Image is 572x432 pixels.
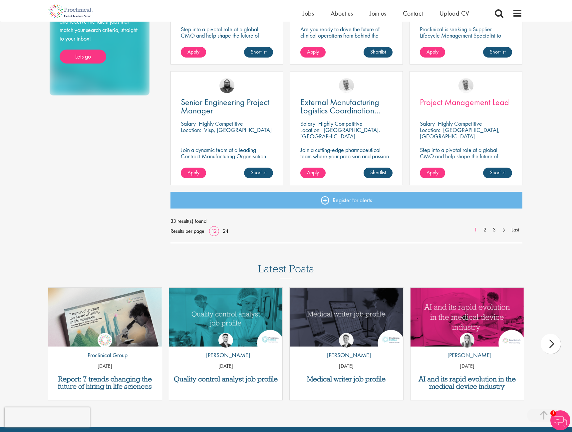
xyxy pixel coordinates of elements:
img: quality control analyst job profile [169,288,283,347]
p: [DATE] [411,362,524,370]
a: Shortlist [364,168,393,178]
a: About us [331,9,353,18]
a: Medical writer job profile [293,375,400,383]
a: 1 [471,226,480,234]
p: Step into a pivotal role at a global CMO and help shape the future of healthcare manufacturing. [420,147,512,166]
span: Location: [181,126,201,134]
p: [DATE] [48,362,162,370]
span: 1 [550,410,556,416]
a: Contact [403,9,423,18]
span: Salary [300,120,315,127]
a: 24 [220,227,231,234]
a: Apply [300,168,326,178]
img: Proclinical: Life sciences hiring trends report 2025 [48,288,162,352]
a: Shortlist [244,47,273,58]
span: Apply [307,48,319,55]
a: Hannah Burke [PERSON_NAME] [442,333,491,363]
p: [GEOGRAPHIC_DATA], [GEOGRAPHIC_DATA] [300,126,380,140]
p: Join a cutting-edge pharmaceutical team where your precision and passion for supply chain will he... [300,147,393,172]
a: Link to a post [169,288,283,347]
a: 2 [480,226,490,234]
a: External Manufacturing Logistics Coordination Support [300,98,393,115]
span: Apply [427,169,438,176]
span: Apply [427,48,438,55]
p: [PERSON_NAME] [201,351,250,360]
span: Salary [181,120,196,127]
img: Hannah Burke [460,333,474,348]
img: Chatbot [550,410,570,430]
div: Take the hassle out of job hunting and receive the latest jobs that match your search criteria, s... [60,9,140,64]
span: Salary [420,120,435,127]
a: Register for alerts [170,192,523,209]
span: Location: [420,126,440,134]
img: AI and Its Impact on the Medical Device Industry | Proclinical [411,288,524,347]
a: AI and its rapid evolution in the medical device industry [414,375,521,390]
p: Join a dynamic team at a leading Contract Manufacturing Organisation (CMO) and contribute to grou... [181,147,273,178]
p: Are you ready to drive the future of clinical operations from behind the scenes? Looking to be in... [300,26,393,58]
p: [DATE] [169,362,283,370]
a: Senior Engineering Project Manager [181,98,273,115]
a: Report: 7 trends changing the future of hiring in life sciences [52,375,158,390]
a: Quality control analyst job profile [172,375,279,383]
img: Joshua Bye [458,78,473,93]
a: Link to a post [290,288,403,347]
span: Apply [307,169,319,176]
p: [GEOGRAPHIC_DATA], [GEOGRAPHIC_DATA] [420,126,500,140]
a: Joshua Godden [PERSON_NAME] [201,333,250,363]
a: 3 [489,226,499,234]
span: 33 result(s) found [170,216,523,226]
iframe: reCAPTCHA [5,407,90,427]
p: [PERSON_NAME] [322,351,371,360]
a: Shortlist [483,47,512,58]
span: Apply [187,169,199,176]
a: Apply [300,47,326,58]
a: Link to a post [411,288,524,347]
p: Proclinical Group [83,351,128,360]
span: Apply [187,48,199,55]
span: External Manufacturing Logistics Coordination Support [300,96,381,124]
h3: Latest Posts [258,263,314,279]
a: 12 [209,227,219,234]
div: next [541,334,561,354]
a: Upload CV [439,9,469,18]
p: [PERSON_NAME] [442,351,491,360]
img: George Watson [339,333,354,348]
a: Last [508,226,522,234]
span: Project Management Lead [420,96,509,108]
p: Highly Competitive [438,120,482,127]
p: Proclinical is seeking a Supplier Lifecycle Management Specialist to support global vendor change... [420,26,512,58]
a: Apply [420,47,445,58]
span: Senior Engineering Project Manager [181,96,269,116]
a: Lets go [60,50,106,64]
a: George Watson [PERSON_NAME] [322,333,371,363]
a: Link to a post [48,288,162,347]
p: [DATE] [290,362,403,370]
a: Apply [420,168,445,178]
img: Proclinical Group [98,333,112,348]
a: Shortlist [483,168,512,178]
img: Joshua Bye [339,78,354,93]
a: Proclinical Group Proclinical Group [83,333,128,363]
span: Location: [300,126,321,134]
img: Ashley Bennett [219,78,234,93]
a: Shortlist [244,168,273,178]
a: Shortlist [364,47,393,58]
p: Highly Competitive [199,120,243,127]
p: Highly Competitive [318,120,363,127]
p: Visp, [GEOGRAPHIC_DATA] [204,126,272,134]
a: Project Management Lead [420,98,512,106]
p: Step into a pivotal role at a global CMO and help shape the future of healthcare manufacturing. [181,26,273,45]
a: Join us [370,9,386,18]
span: Results per page [170,226,204,236]
a: Jobs [303,9,314,18]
